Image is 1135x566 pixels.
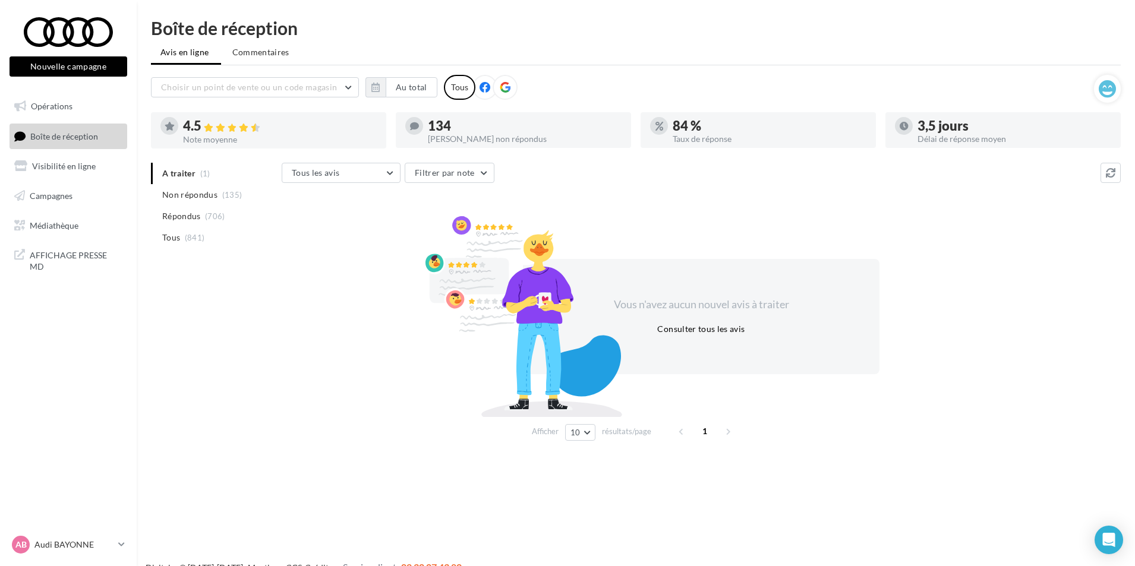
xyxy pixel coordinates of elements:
span: Médiathèque [30,220,78,230]
span: Tous [162,232,180,244]
div: Note moyenne [183,135,377,144]
button: Nouvelle campagne [10,56,127,77]
button: Au total [365,77,437,97]
span: Tous les avis [292,167,340,178]
div: Open Intercom Messenger [1095,526,1123,554]
p: Audi BAYONNE [34,539,113,551]
div: 3,5 jours [918,119,1111,132]
div: Boîte de réception [151,19,1121,37]
a: Médiathèque [7,213,130,238]
a: Visibilité en ligne [7,154,130,179]
span: AFFICHAGE PRESSE MD [30,247,122,273]
button: 10 [565,424,595,441]
span: 1 [695,422,714,441]
div: 4.5 [183,119,377,133]
span: Non répondus [162,189,217,201]
span: (706) [205,211,225,221]
span: Répondus [162,210,201,222]
button: Filtrer par note [405,163,494,183]
span: (135) [222,190,242,200]
button: Au total [386,77,437,97]
a: AFFICHAGE PRESSE MD [7,242,130,277]
span: Opérations [31,101,72,111]
span: (841) [185,233,205,242]
div: 84 % [673,119,866,132]
span: AB [15,539,27,551]
span: Visibilité en ligne [32,161,96,171]
span: 10 [570,428,581,437]
div: 134 [428,119,622,132]
span: Commentaires [232,46,289,58]
span: Choisir un point de vente ou un code magasin [161,82,337,92]
div: [PERSON_NAME] non répondus [428,135,622,143]
span: résultats/page [602,426,651,437]
button: Tous les avis [282,163,401,183]
a: Boîte de réception [7,124,130,149]
span: Campagnes [30,191,72,201]
span: Boîte de réception [30,131,98,141]
a: Campagnes [7,184,130,208]
div: Tous [444,75,475,100]
div: Taux de réponse [673,135,866,143]
div: Délai de réponse moyen [918,135,1111,143]
div: Vous n'avez aucun nouvel avis à traiter [599,297,803,312]
button: Choisir un point de vente ou un code magasin [151,77,359,97]
a: Opérations [7,94,130,119]
a: AB Audi BAYONNE [10,533,127,556]
button: Consulter tous les avis [652,322,749,336]
span: Afficher [532,426,559,437]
